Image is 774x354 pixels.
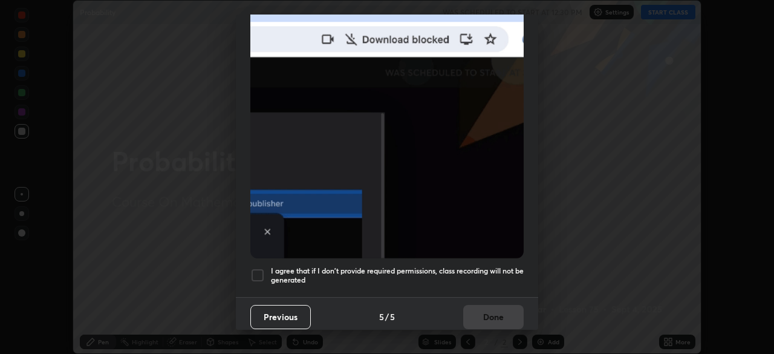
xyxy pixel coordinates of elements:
[379,310,384,323] h4: 5
[390,310,395,323] h4: 5
[271,266,524,285] h5: I agree that if I don't provide required permissions, class recording will not be generated
[250,305,311,329] button: Previous
[385,310,389,323] h4: /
